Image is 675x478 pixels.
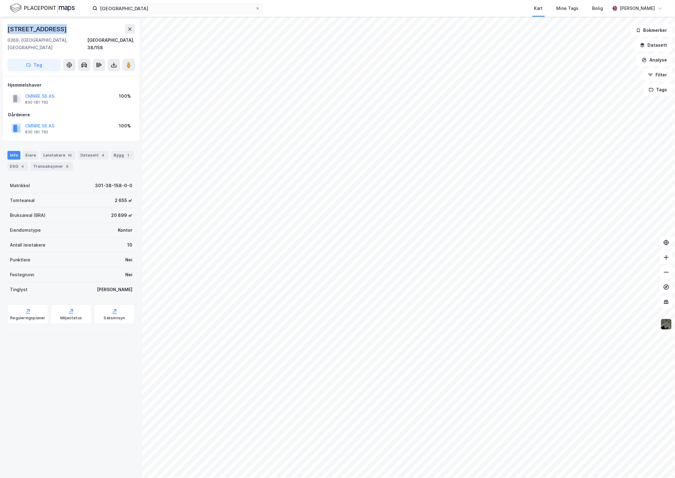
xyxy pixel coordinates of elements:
div: Info [7,151,20,160]
div: 10 [67,152,73,158]
div: Antall leietakere [10,241,45,249]
div: Kontor [118,226,132,234]
div: Saksinnsyn [104,316,125,321]
div: Mine Tags [557,5,579,12]
div: Leietakere [41,151,75,160]
div: Datasett [78,151,109,160]
div: Tinglyst [10,286,28,293]
div: 830 181 792 [25,100,48,105]
div: Chatt-widget [644,448,675,478]
div: Matrikkel [10,182,30,189]
div: 301-38-158-0-0 [95,182,132,189]
div: 20 899 ㎡ [111,212,132,219]
div: [STREET_ADDRESS] [7,24,68,34]
div: 4 [19,163,26,170]
div: 830 181 792 [25,130,48,135]
div: Punktleie [10,256,30,264]
div: [PERSON_NAME] [620,5,655,12]
div: Bolig [592,5,603,12]
div: Festegrunn [10,271,34,278]
div: Bygg [111,151,134,160]
div: Tomteareal [10,197,35,204]
div: Eiere [23,151,38,160]
div: 4 [100,152,106,158]
input: Søk på adresse, matrikkel, gårdeiere, leietakere eller personer [97,4,255,13]
div: 2 655 ㎡ [115,197,132,204]
div: Miljøstatus [60,316,82,321]
img: 9k= [660,318,672,330]
img: logo.f888ab2527a4732fd821a326f86c7f29.svg [10,3,75,14]
button: Datasett [635,39,673,51]
iframe: Chat Widget [644,448,675,478]
div: [GEOGRAPHIC_DATA], 38/158 [87,37,135,51]
div: 100% [119,93,131,100]
div: Eiendomstype [10,226,41,234]
div: 0369, [GEOGRAPHIC_DATA], [GEOGRAPHIC_DATA] [7,37,87,51]
button: Tag [7,59,61,71]
div: 1 [125,152,131,158]
div: 100% [119,122,131,130]
div: Gårdeiere [8,111,135,118]
div: Reguleringsplaner [10,316,45,321]
div: 8 [64,163,71,170]
div: Transaksjoner [31,162,73,171]
div: Bruksareal (BRA) [10,212,45,219]
button: Filter [643,69,673,81]
div: Kart [534,5,543,12]
button: Analyse [637,54,673,66]
div: [PERSON_NAME] [97,286,132,293]
div: Hjemmelshaver [8,81,135,89]
div: Nei [125,271,132,278]
div: Nei [125,256,132,264]
div: ESG [7,162,28,171]
button: Bokmerker [631,24,673,37]
button: Tags [644,84,673,96]
div: 10 [127,241,132,249]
